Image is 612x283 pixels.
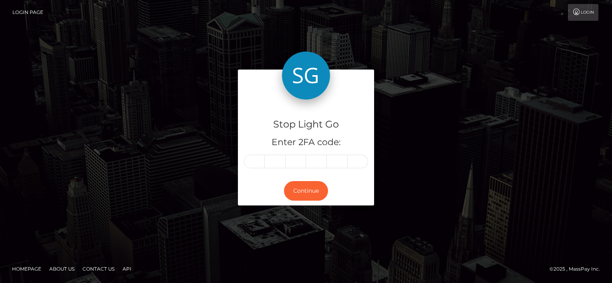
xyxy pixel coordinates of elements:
[568,4,598,21] a: Login
[282,52,330,100] img: Stop Light Go
[9,263,44,275] a: Homepage
[119,263,135,275] a: API
[284,181,328,201] button: Continue
[244,118,368,132] h4: Stop Light Go
[79,263,118,275] a: Contact Us
[244,136,368,149] h5: Enter 2FA code:
[12,4,43,21] a: Login Page
[46,263,78,275] a: About Us
[550,265,606,273] div: © 2025 , MassPay Inc.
